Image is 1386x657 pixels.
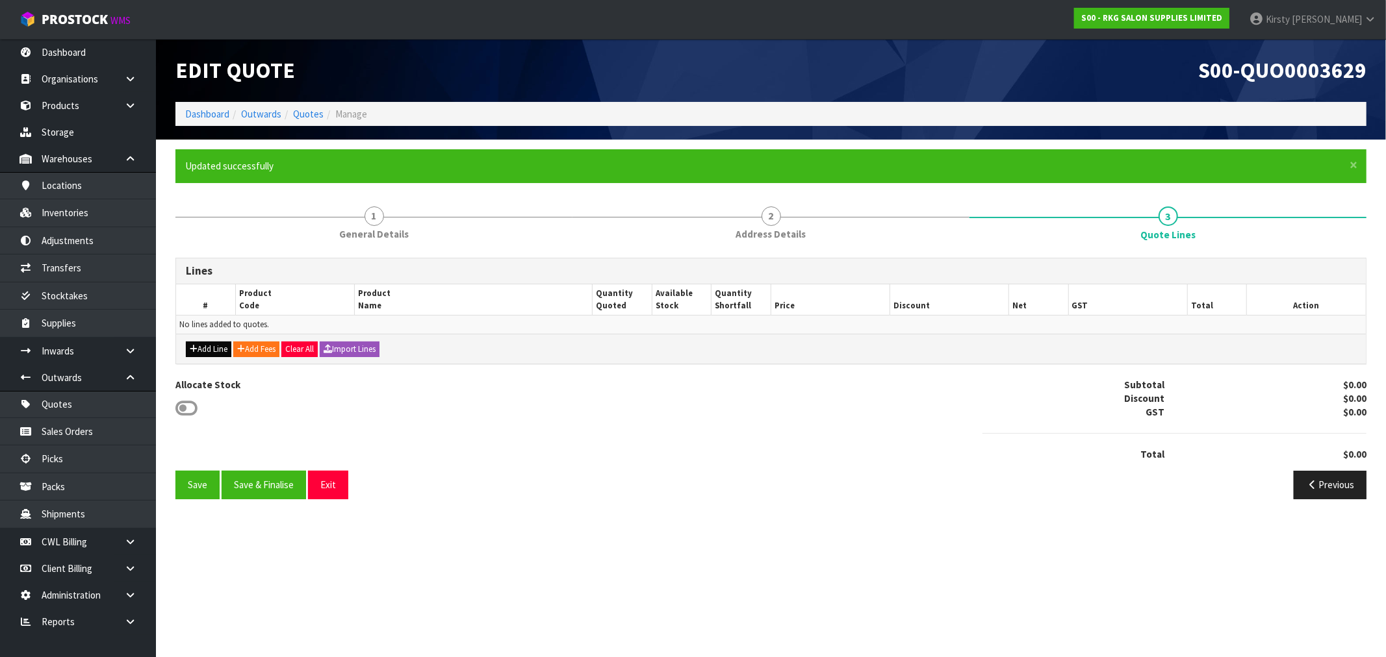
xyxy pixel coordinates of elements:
button: Save [175,471,220,499]
button: Previous [1294,471,1367,499]
button: Add Line [186,341,231,357]
span: General Details [339,227,409,241]
span: Kirsty [1266,13,1290,25]
span: Address Details [736,227,806,241]
a: Quotes [293,108,324,120]
a: S00 - RKG SALON SUPPLIES LIMITED [1074,8,1229,29]
span: [PERSON_NAME] [1292,13,1362,25]
span: ProStock [42,11,108,28]
button: Add Fees [233,341,279,357]
span: 1 [365,206,384,226]
th: Discount [890,284,1009,315]
button: Exit [308,471,348,499]
td: No lines added to quotes. [176,315,1366,334]
span: 3 [1159,206,1178,226]
th: # [176,284,236,315]
th: Quantity Quoted [593,284,652,315]
th: Price [771,284,890,315]
span: Updated successfully [185,160,274,172]
strong: GST [1146,406,1164,418]
strong: $0.00 [1343,448,1367,460]
span: Quote Lines [175,248,1367,508]
th: Product Code [236,284,355,315]
th: GST [1068,284,1187,315]
strong: Total [1140,448,1164,460]
strong: $0.00 [1343,392,1367,404]
span: Edit Quote [175,56,295,84]
strong: $0.00 [1343,406,1367,418]
th: Net [1009,284,1069,315]
th: Quantity Shortfall [712,284,771,315]
strong: S00 - RKG SALON SUPPLIES LIMITED [1081,12,1222,23]
th: Product Name [355,284,593,315]
th: Total [1187,284,1247,315]
span: 2 [762,206,781,226]
th: Action [1247,284,1366,315]
img: cube-alt.png [19,11,36,27]
th: Available Stock [652,284,712,315]
span: Quote Lines [1140,228,1196,242]
label: Allocate Stock [175,378,240,391]
small: WMS [110,14,131,27]
button: Import Lines [320,341,379,357]
span: × [1350,156,1357,174]
strong: $0.00 [1343,378,1367,391]
a: Dashboard [185,108,229,120]
strong: Subtotal [1124,378,1164,391]
span: Manage [335,108,367,120]
button: Save & Finalise [222,471,306,499]
span: S00-QUO0003629 [1198,56,1367,84]
strong: Discount [1124,392,1164,404]
h3: Lines [186,265,1356,277]
a: Outwards [241,108,281,120]
button: Clear All [281,341,318,357]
